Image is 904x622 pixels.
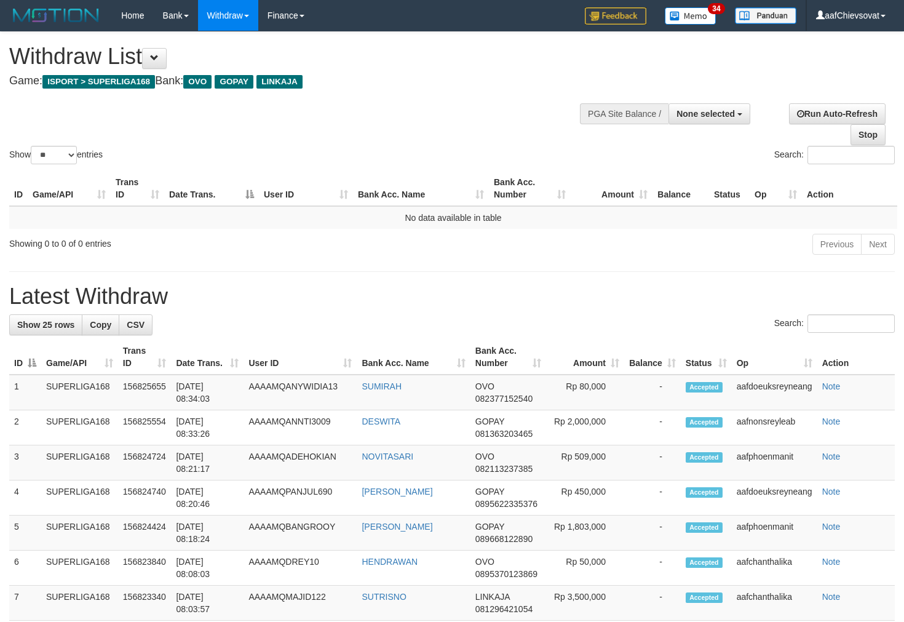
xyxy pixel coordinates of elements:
[475,604,533,614] span: Copy 081296421054 to clipboard
[489,171,571,206] th: Bank Acc. Number: activate to sort column ascending
[580,103,668,124] div: PGA Site Balance /
[585,7,646,25] img: Feedback.jpg
[41,340,118,375] th: Game/API: activate to sort column ascending
[732,551,817,586] td: aafchanthalika
[475,452,494,461] span: OVO
[546,586,624,621] td: Rp 3,500,000
[118,516,172,551] td: 156824424
[41,445,118,480] td: SUPERLIGA168
[171,375,244,410] td: [DATE] 08:34:03
[9,445,41,480] td: 3
[665,7,716,25] img: Button%20Memo.svg
[681,340,732,375] th: Status: activate to sort column ascending
[822,487,841,496] a: Note
[546,445,624,480] td: Rp 509,000
[28,171,111,206] th: Game/API: activate to sort column ascending
[822,417,841,426] a: Note
[807,146,895,164] input: Search:
[357,340,470,375] th: Bank Acc. Name: activate to sort column ascending
[686,487,723,498] span: Accepted
[9,480,41,516] td: 4
[9,233,368,250] div: Showing 0 to 0 of 0 entries
[571,171,652,206] th: Amount: activate to sort column ascending
[362,557,418,567] a: HENDRAWAN
[41,586,118,621] td: SUPERLIGA168
[686,522,723,533] span: Accepted
[244,445,357,480] td: AAAAMQADEHOKIAN
[353,171,489,206] th: Bank Acc. Name: activate to sort column ascending
[171,516,244,551] td: [DATE] 08:18:24
[624,551,681,586] td: -
[817,340,895,375] th: Action
[668,103,750,124] button: None selected
[822,452,841,461] a: Note
[244,551,357,586] td: AAAAMQDREY10
[256,75,303,89] span: LINKAJA
[624,480,681,516] td: -
[624,516,681,551] td: -
[9,340,41,375] th: ID: activate to sort column descending
[708,3,724,14] span: 34
[822,592,841,602] a: Note
[171,480,244,516] td: [DATE] 08:20:46
[259,171,353,206] th: User ID: activate to sort column ascending
[119,314,153,335] a: CSV
[735,7,796,24] img: panduan.png
[9,146,103,164] label: Show entries
[183,75,212,89] span: OVO
[171,445,244,480] td: [DATE] 08:21:17
[82,314,119,335] a: Copy
[244,410,357,445] td: AAAAMQANNTI3009
[244,516,357,551] td: AAAAMQBANGROOY
[546,516,624,551] td: Rp 1,803,000
[807,314,895,333] input: Search:
[546,551,624,586] td: Rp 50,000
[475,464,533,474] span: Copy 082113237385 to clipboard
[789,103,886,124] a: Run Auto-Refresh
[475,534,533,544] span: Copy 089668122890 to clipboard
[171,586,244,621] td: [DATE] 08:03:57
[802,171,897,206] th: Action
[362,381,402,391] a: SUMIRAH
[118,340,172,375] th: Trans ID: activate to sort column ascending
[127,320,145,330] span: CSV
[41,410,118,445] td: SUPERLIGA168
[475,429,533,439] span: Copy 081363203465 to clipboard
[9,206,897,229] td: No data available in table
[774,314,895,333] label: Search:
[470,340,546,375] th: Bank Acc. Number: activate to sort column ascending
[362,417,400,426] a: DESWITA
[164,171,259,206] th: Date Trans.: activate to sort column descending
[9,44,590,69] h1: Withdraw List
[171,551,244,586] td: [DATE] 08:08:03
[624,410,681,445] td: -
[475,381,494,391] span: OVO
[676,109,735,119] span: None selected
[652,171,709,206] th: Balance
[686,592,723,603] span: Accepted
[624,340,681,375] th: Balance: activate to sort column ascending
[475,487,504,496] span: GOPAY
[475,557,494,567] span: OVO
[111,171,164,206] th: Trans ID: activate to sort column ascending
[732,445,817,480] td: aafphoenmanit
[9,75,590,87] h4: Game: Bank:
[686,382,723,393] span: Accepted
[9,551,41,586] td: 6
[9,586,41,621] td: 7
[215,75,253,89] span: GOPAY
[624,445,681,480] td: -
[709,171,750,206] th: Status
[9,314,82,335] a: Show 25 rows
[41,551,118,586] td: SUPERLIGA168
[546,340,624,375] th: Amount: activate to sort column ascending
[9,516,41,551] td: 5
[850,124,886,145] a: Stop
[822,381,841,391] a: Note
[732,480,817,516] td: aafdoeuksreyneang
[118,445,172,480] td: 156824724
[732,410,817,445] td: aafnonsreyleab
[475,499,537,509] span: Copy 0895622335376 to clipboard
[244,586,357,621] td: AAAAMQMAJID122
[9,410,41,445] td: 2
